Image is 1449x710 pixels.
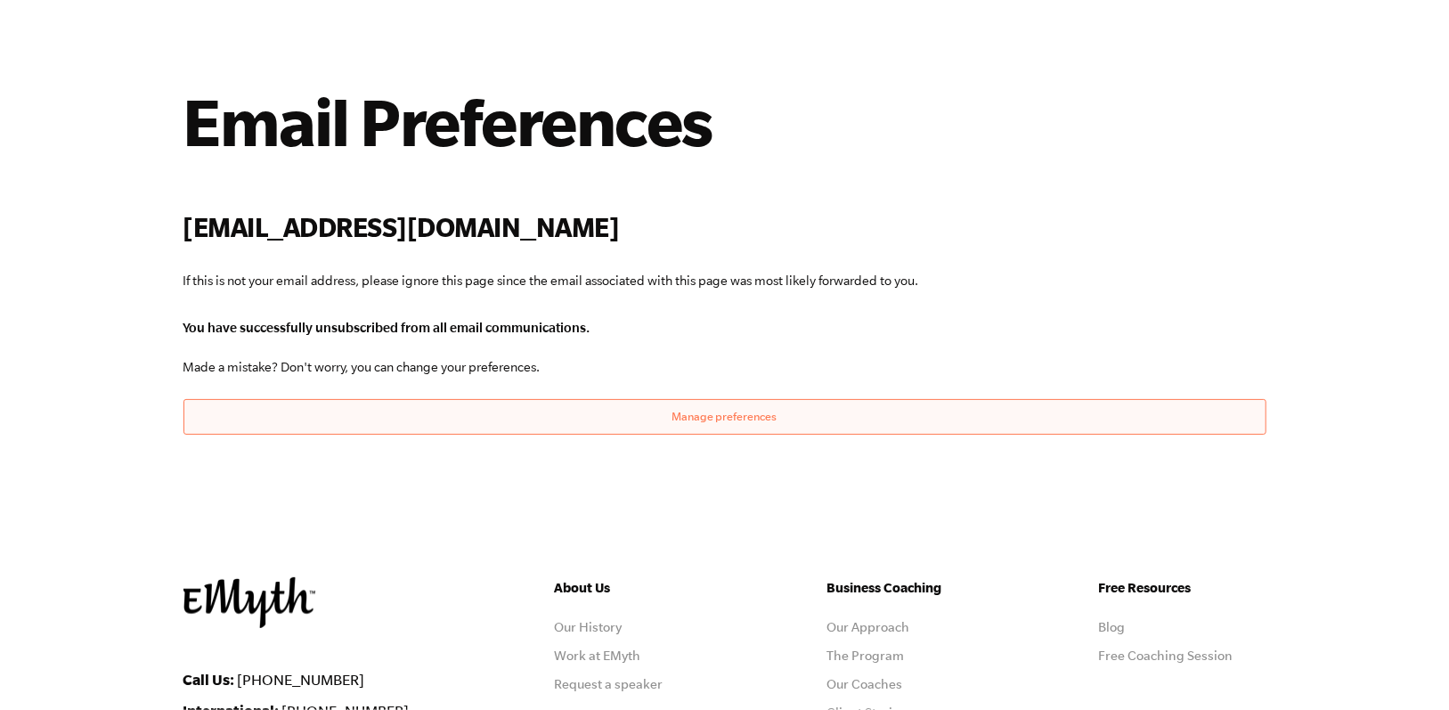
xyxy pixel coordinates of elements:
h5: About Us [554,577,721,599]
div: You have successfully unsubscribed from all email communications. [183,320,1266,335]
a: Request a speaker [554,677,663,691]
a: Blog [1099,620,1126,634]
p: Made a mistake? Don't worry, you can change your preferences. [183,356,1266,378]
a: Our Coaches [826,677,902,691]
h1: Email Preferences [183,82,1266,160]
a: Work at EMyth [554,649,640,663]
h5: Free Resources [1099,577,1266,599]
h2: [EMAIL_ADDRESS][DOMAIN_NAME] [183,208,1266,247]
a: Our History [554,620,622,634]
img: EMyth [183,577,315,628]
a: The Program [826,649,904,663]
a: [PHONE_NUMBER] [238,672,365,688]
a: Free Coaching Session [1099,649,1233,663]
strong: Call Us: [183,671,235,688]
p: If this is not your email address, please ignore this page since the email associated with this p... [183,270,1266,291]
a: Our Approach [826,620,909,634]
h5: Business Coaching [826,577,994,599]
button: Manage preferences [183,399,1266,435]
